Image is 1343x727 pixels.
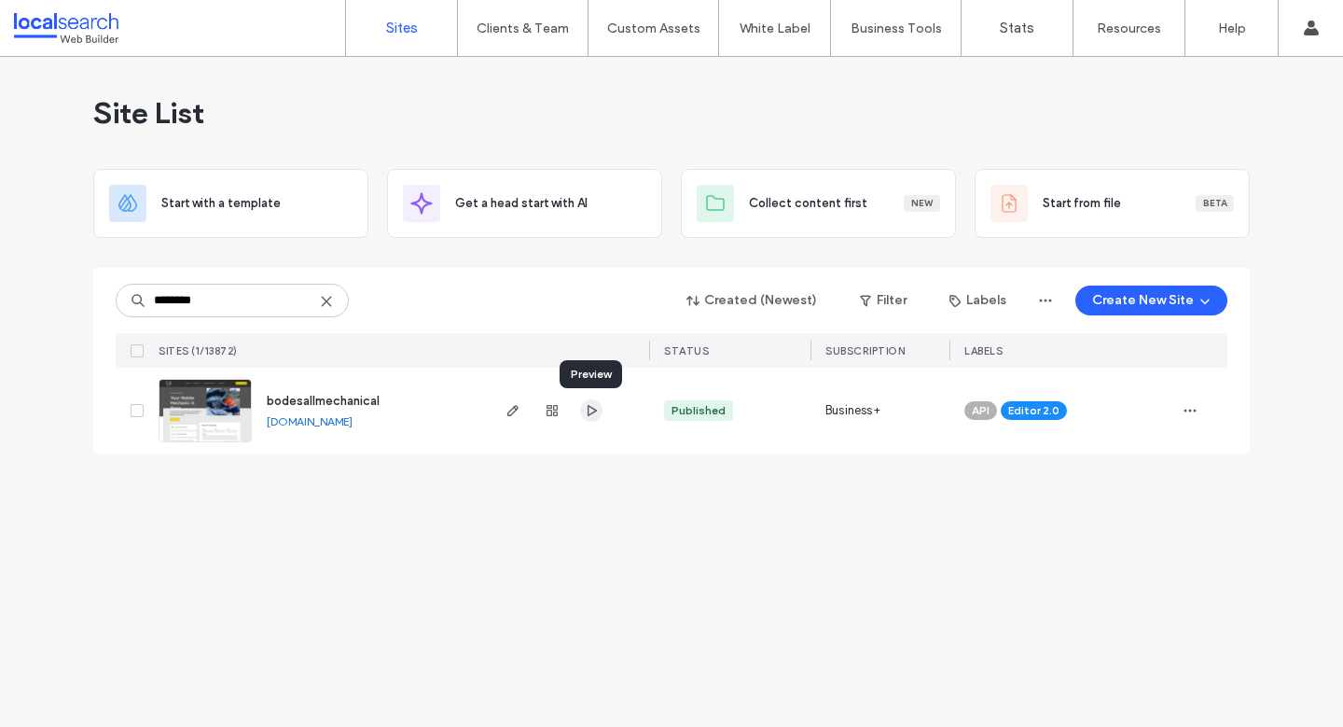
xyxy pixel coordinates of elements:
span: Editor 2.0 [1008,402,1059,419]
button: Filter [841,286,925,315]
label: Custom Assets [607,21,700,36]
label: Resources [1097,21,1161,36]
div: Collect content firstNew [681,169,956,238]
span: API [972,402,990,419]
button: Create New Site [1075,286,1227,315]
label: Sites [386,20,418,36]
span: Collect content first [749,194,867,213]
span: Business+ [825,401,880,420]
span: SITES (1/13872) [159,344,238,357]
div: Published [671,402,726,419]
label: Clients & Team [477,21,569,36]
button: Created (Newest) [671,286,834,315]
label: White Label [740,21,810,36]
div: Beta [1196,195,1234,212]
span: Get a head start with AI [455,194,588,213]
a: bodesallmechanical [267,394,380,408]
span: Help [43,13,81,30]
span: STATUS [664,344,709,357]
span: Site List [93,94,204,132]
span: Start from file [1043,194,1121,213]
div: New [904,195,940,212]
label: Help [1218,21,1246,36]
span: Start with a template [161,194,281,213]
div: Start from fileBeta [975,169,1250,238]
div: Start with a template [93,169,368,238]
span: Subscription [825,344,905,357]
div: Preview [560,360,622,388]
button: Labels [933,286,1023,315]
label: Business Tools [851,21,942,36]
span: LABELS [964,344,1003,357]
a: [DOMAIN_NAME] [267,414,353,428]
label: Stats [1000,20,1034,36]
div: Get a head start with AI [387,169,662,238]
